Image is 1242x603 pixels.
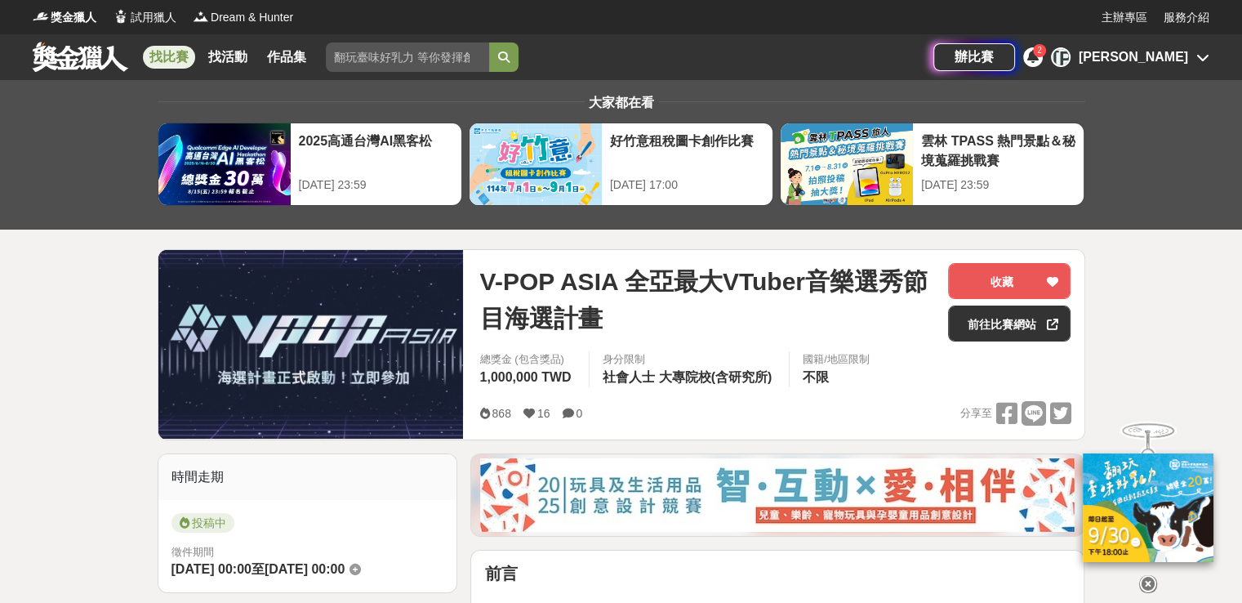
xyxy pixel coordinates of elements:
a: 辦比賽 [933,43,1015,71]
img: Logo [193,8,209,25]
span: [DATE] 00:00 [171,562,252,576]
span: 獎金獵人 [51,9,96,26]
span: 1,000,000 TWD [479,370,571,384]
a: LogoDream & Hunter [193,9,293,26]
a: Logo獎金獵人 [33,9,96,26]
span: 868 [492,407,510,420]
div: 2025高通台灣AI黑客松 [299,132,453,168]
button: 收藏 [948,263,1071,299]
img: Logo [33,8,49,25]
img: Logo [113,8,129,25]
span: 徵件期間 [171,546,214,558]
strong: 前言 [484,565,517,583]
span: 大專院校(含研究所) [659,370,772,384]
span: 總獎金 (包含獎品) [479,351,575,368]
a: 作品集 [260,46,313,69]
div: [DATE] 23:59 [921,176,1075,194]
div: 國籍/地區限制 [803,351,870,368]
a: 前往比賽網站 [948,306,1071,342]
span: 分享至 [959,401,991,426]
div: 時間走期 [158,454,457,500]
div: [PERSON_NAME] [1079,47,1188,67]
a: 好竹意租稅圖卡創作比賽[DATE] 17:00 [469,123,773,206]
span: 社會人士 [603,370,655,384]
div: 身分限制 [603,351,777,368]
span: V-POP ASIA 全亞最大VTuber音樂選秀節目海選計畫 [479,263,935,337]
div: 好竹意租稅圖卡創作比賽 [610,132,764,168]
span: 0 [576,407,582,420]
a: 雲林 TPASS 熱門景點＆秘境蒐羅挑戰賽[DATE] 23:59 [780,123,1084,206]
span: Dream & Hunter [211,9,293,26]
a: 2025高通台灣AI黑客松[DATE] 23:59 [158,123,462,206]
div: [PERSON_NAME] [1051,47,1071,67]
input: 翻玩臺味好乳力 等你發揮創意！ [326,42,489,72]
div: [DATE] 23:59 [299,176,453,194]
a: 主辦專區 [1102,9,1147,26]
a: 服務介紹 [1164,9,1209,26]
span: 不限 [803,370,829,384]
span: 16 [537,407,550,420]
span: 投稿中 [171,513,234,533]
img: c171a689-fb2c-43c6-a33c-e56b1f4b2190.jpg [1083,453,1213,562]
span: 2 [1037,46,1042,55]
span: 至 [252,562,265,576]
div: 雲林 TPASS 熱門景點＆秘境蒐羅挑戰賽 [921,132,1075,168]
img: d4b53da7-80d9-4dd2-ac75-b85943ec9b32.jpg [480,458,1075,532]
a: 找活動 [202,46,254,69]
span: [DATE] 00:00 [265,562,345,576]
div: [DATE] 17:00 [610,176,764,194]
a: Logo試用獵人 [113,9,176,26]
img: Cover Image [158,250,464,439]
span: 大家都在看 [585,96,658,109]
span: 試用獵人 [131,9,176,26]
a: 找比賽 [143,46,195,69]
